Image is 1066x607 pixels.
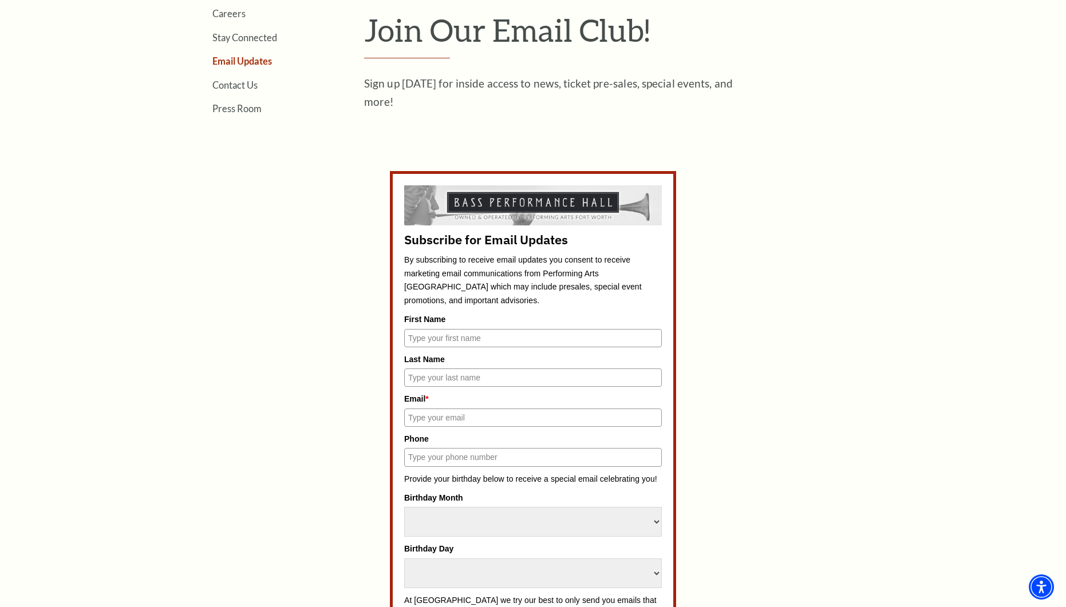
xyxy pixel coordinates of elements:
title: Subscribe for Email Updates [404,231,662,248]
p: By subscribing to receive email updates you consent to receive marketing email communications fro... [404,253,662,307]
label: Phone [404,433,662,445]
img: By subscribing to receive email updates you consent to receive marketing email communications fro... [404,185,662,225]
a: Press Room [212,103,261,114]
input: Type your last name [404,368,662,387]
a: Contact Us [212,80,258,90]
label: Birthday Month [404,491,662,504]
label: First Name [404,313,662,326]
p: Sign up [DATE] for inside access to news, ticket pre-sales, special events, and more! [364,74,736,111]
input: Type your email [404,408,662,427]
input: Type your first name [404,329,662,347]
h1: Join Our Email Club! [364,11,888,58]
p: Provide your birthday below to receive a special email celebrating you! [404,473,662,486]
label: Email [404,392,662,405]
div: Accessibility Menu [1029,574,1054,600]
input: Type your phone number [404,448,662,466]
label: Last Name [404,353,662,366]
a: Email Updates [212,55,272,66]
a: Careers [212,8,246,19]
a: Stay Connected [212,32,277,43]
label: Birthday Day [404,542,662,555]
